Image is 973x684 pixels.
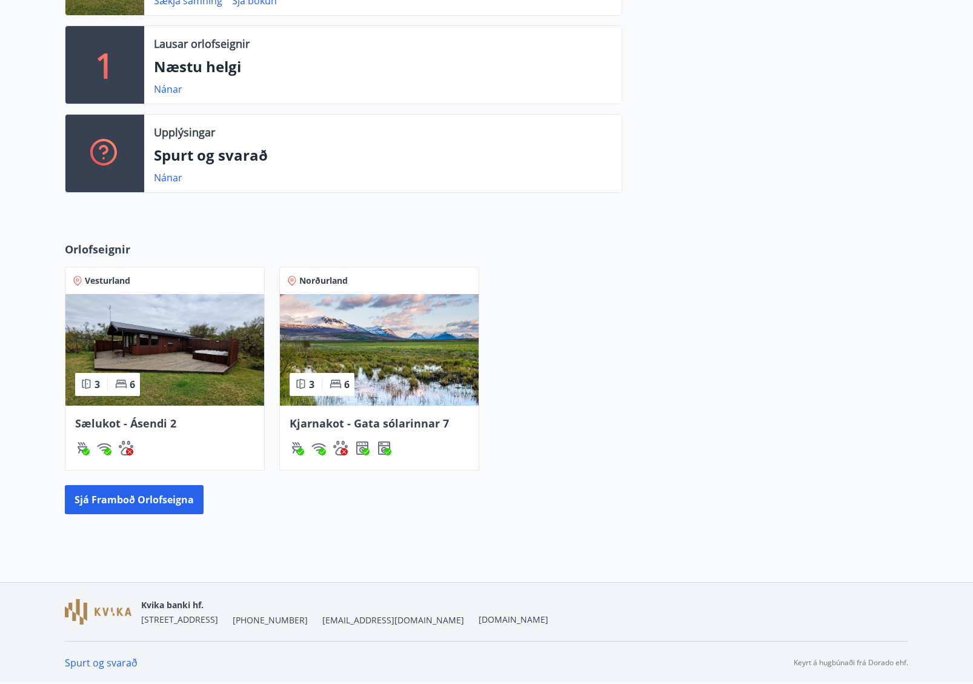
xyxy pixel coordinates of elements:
[95,42,115,88] p: 1
[130,378,135,391] span: 6
[344,378,350,391] span: 6
[794,657,908,668] p: Keyrt á hugbúnaði frá Dorado ehf.
[141,599,204,611] span: Kvika banki hf.
[322,614,464,626] span: [EMAIL_ADDRESS][DOMAIN_NAME]
[65,485,204,514] button: Sjá framboð orlofseigna
[309,378,314,391] span: 3
[95,378,100,391] span: 3
[97,441,111,455] img: HJRyFFsYp6qjeUYhR4dAD8CaCEsnIFYZ05miwXoh.svg
[154,145,612,166] p: Spurt og svarað
[154,124,215,140] p: Upplýsingar
[290,441,304,455] div: Gasgrill
[75,441,90,455] img: ZXjrS3QKesehq6nQAPjaRuRTI364z8ohTALB4wBr.svg
[75,416,176,431] span: Sælukot - Ásendi 2
[154,171,182,184] a: Nánar
[299,275,348,287] span: Norðurland
[290,416,449,431] span: Kjarnakot - Gata sólarinnar 7
[154,36,250,52] p: Lausar orlofseignir
[479,614,548,625] a: [DOMAIN_NAME]
[65,656,138,669] a: Spurt og svarað
[233,614,308,626] span: [PHONE_NUMBER]
[377,441,391,455] div: Þvottavél
[75,441,90,455] div: Gasgrill
[85,275,130,287] span: Vesturland
[355,441,370,455] img: hddCLTAnxqFUMr1fxmbGG8zWilo2syolR0f9UjPn.svg
[311,441,326,455] div: Þráðlaust net
[333,441,348,455] img: pxcaIm5dSOV3FS4whs1soiYWTwFQvksT25a9J10C.svg
[377,441,391,455] img: Dl16BY4EX9PAW649lg1C3oBuIaAsR6QVDQBO2cTm.svg
[311,441,326,455] img: HJRyFFsYp6qjeUYhR4dAD8CaCEsnIFYZ05miwXoh.svg
[119,441,133,455] img: pxcaIm5dSOV3FS4whs1soiYWTwFQvksT25a9J10C.svg
[65,294,264,406] img: Paella dish
[119,441,133,455] div: Gæludýr
[154,56,612,77] p: Næstu helgi
[65,241,130,257] span: Orlofseignir
[355,441,370,455] div: Þurrkari
[97,441,111,455] div: Þráðlaust net
[65,599,131,625] img: GzFmWhuCkUxVWrb40sWeioDp5tjnKZ3EtzLhRfaL.png
[333,441,348,455] div: Gæludýr
[290,441,304,455] img: ZXjrS3QKesehq6nQAPjaRuRTI364z8ohTALB4wBr.svg
[141,614,218,625] span: [STREET_ADDRESS]
[280,294,479,406] img: Paella dish
[154,82,182,96] a: Nánar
